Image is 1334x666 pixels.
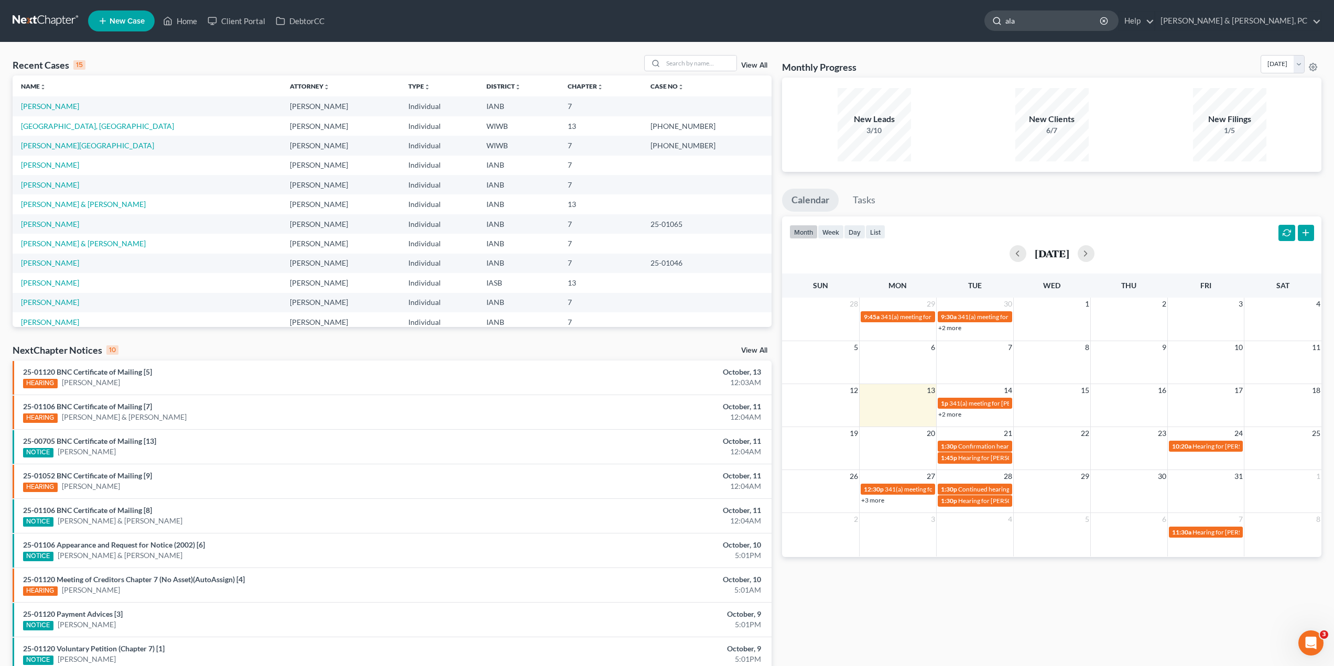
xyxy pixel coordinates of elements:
span: 23 [1157,427,1167,440]
div: 15 [73,60,85,70]
span: 6 [930,341,936,354]
div: 12:04AM [522,412,761,422]
i: unfold_more [678,84,684,90]
td: 13 [559,116,642,136]
div: October, 10 [522,574,761,585]
td: Individual [400,96,478,116]
td: WIWB [478,136,559,155]
td: IANB [478,214,559,234]
a: [PERSON_NAME] & [PERSON_NAME], PC [1155,12,1321,30]
div: 6/7 [1015,125,1089,136]
span: 19 [849,427,859,440]
div: 5:01PM [522,550,761,561]
a: [PERSON_NAME] [21,220,79,228]
td: Individual [400,293,478,312]
span: 30 [1157,470,1167,483]
a: 25-00705 BNC Certificate of Mailing [13] [23,436,156,445]
div: October, 11 [522,436,761,446]
div: October, 13 [522,367,761,377]
span: 28 [1003,470,1013,483]
a: [GEOGRAPHIC_DATA], [GEOGRAPHIC_DATA] [21,122,174,130]
a: [PERSON_NAME] [21,102,79,111]
span: 7 [1238,513,1244,526]
i: unfold_more [323,84,330,90]
a: [PERSON_NAME] [62,377,120,388]
a: Districtunfold_more [486,82,521,90]
a: [PERSON_NAME] [58,654,116,664]
a: 25-01120 Payment Advices [3] [23,609,123,618]
td: [PERSON_NAME] [281,312,400,332]
span: 1:45p [941,454,957,462]
div: 12:04AM [522,446,761,457]
a: Typeunfold_more [408,82,430,90]
a: Tasks [843,189,885,212]
h2: [DATE] [1035,248,1069,259]
a: 25-01120 BNC Certificate of Mailing [5] [23,367,152,376]
span: Sat [1276,281,1289,290]
span: 9:45a [864,313,880,321]
a: [PERSON_NAME] & [PERSON_NAME] [58,516,182,526]
span: 12 [849,384,859,397]
div: October, 11 [522,505,761,516]
span: 1:30p [941,485,957,493]
div: NextChapter Notices [13,344,118,356]
div: NOTICE [23,517,53,527]
span: 3 [1238,298,1244,310]
div: 12:04AM [522,481,761,492]
td: 13 [559,273,642,292]
h3: Monthly Progress [782,61,856,73]
span: 26 [849,470,859,483]
span: Tue [968,281,982,290]
a: +2 more [938,324,961,332]
td: [PERSON_NAME] [281,156,400,175]
td: [PERSON_NAME] [281,214,400,234]
td: Individual [400,254,478,273]
input: Search by name... [1005,11,1101,30]
div: HEARING [23,379,58,388]
a: Chapterunfold_more [568,82,603,90]
a: [PERSON_NAME] [21,160,79,169]
span: 1 [1084,298,1090,310]
div: HEARING [23,586,58,596]
span: 7 [1007,341,1013,354]
td: IANB [478,194,559,214]
a: [PERSON_NAME] [21,180,79,189]
span: Hearing for [PERSON_NAME] [958,454,1040,462]
td: [PHONE_NUMBER] [642,136,772,155]
span: 3 [930,513,936,526]
td: 7 [559,234,642,253]
span: Hearing for [PERSON_NAME] [1192,528,1274,536]
span: 22 [1080,427,1090,440]
div: October, 11 [522,401,761,412]
td: IANB [478,312,559,332]
span: 11:30a [1172,528,1191,536]
span: 31 [1233,470,1244,483]
div: 10 [106,345,118,355]
div: HEARING [23,483,58,492]
a: +3 more [861,496,884,504]
span: Thu [1121,281,1136,290]
td: Individual [400,194,478,214]
button: day [844,225,865,239]
td: 7 [559,254,642,273]
td: Individual [400,214,478,234]
a: 25-01106 BNC Certificate of Mailing [8] [23,506,152,515]
span: 4 [1315,298,1321,310]
a: DebtorCC [270,12,330,30]
div: New Filings [1193,113,1266,125]
span: Confirmation hearing for [PERSON_NAME] [958,442,1077,450]
a: 25-01106 Appearance and Request for Notice (2002) [6] [23,540,205,549]
span: 12:30p [864,485,884,493]
td: [PERSON_NAME] [281,96,400,116]
span: 5 [853,341,859,354]
span: 29 [926,298,936,310]
span: 9:30a [941,313,957,321]
a: Help [1119,12,1154,30]
div: 1/5 [1193,125,1266,136]
span: 4 [1007,513,1013,526]
span: 341(a) meeting for [PERSON_NAME] [881,313,982,321]
a: [PERSON_NAME] & [PERSON_NAME] [62,412,187,422]
td: IANB [478,96,559,116]
a: [PERSON_NAME] & [PERSON_NAME] [21,200,146,209]
a: [PERSON_NAME] [21,278,79,287]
